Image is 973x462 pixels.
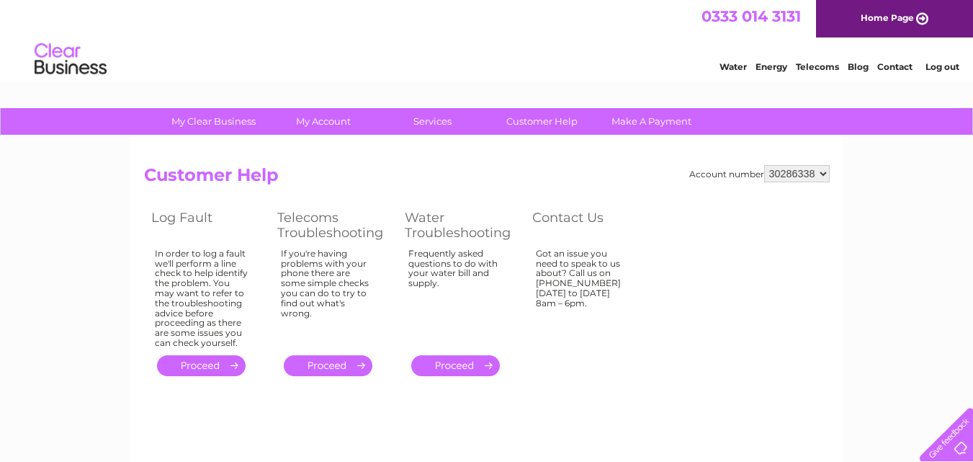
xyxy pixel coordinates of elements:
a: Contact [877,61,913,72]
div: In order to log a fault we'll perform a line check to help identify the problem. You may want to ... [155,249,248,348]
div: Account number [689,165,830,182]
a: Make A Payment [592,108,711,135]
a: . [284,355,372,376]
a: My Account [264,108,382,135]
a: 0333 014 3131 [701,7,801,25]
a: Water [719,61,747,72]
a: My Clear Business [154,108,273,135]
div: Got an issue you need to speak to us about? Call us on [PHONE_NUMBER] [DATE] to [DATE] 8am – 6pm. [536,249,629,342]
h2: Customer Help [144,165,830,192]
img: logo.png [34,37,107,81]
a: Telecoms [796,61,839,72]
a: . [157,355,246,376]
div: If you're having problems with your phone there are some simple checks you can do to try to find ... [281,249,376,342]
div: Frequently asked questions to do with your water bill and supply. [408,249,503,342]
div: Clear Business is a trading name of Verastar Limited (registered in [GEOGRAPHIC_DATA] No. 3667643... [147,8,828,70]
a: . [411,355,500,376]
th: Water Troubleshooting [398,206,525,244]
a: Log out [925,61,959,72]
a: Energy [755,61,787,72]
th: Log Fault [144,206,270,244]
th: Telecoms Troubleshooting [270,206,398,244]
a: Customer Help [483,108,601,135]
a: Blog [848,61,869,72]
th: Contact Us [525,206,651,244]
a: Services [373,108,492,135]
